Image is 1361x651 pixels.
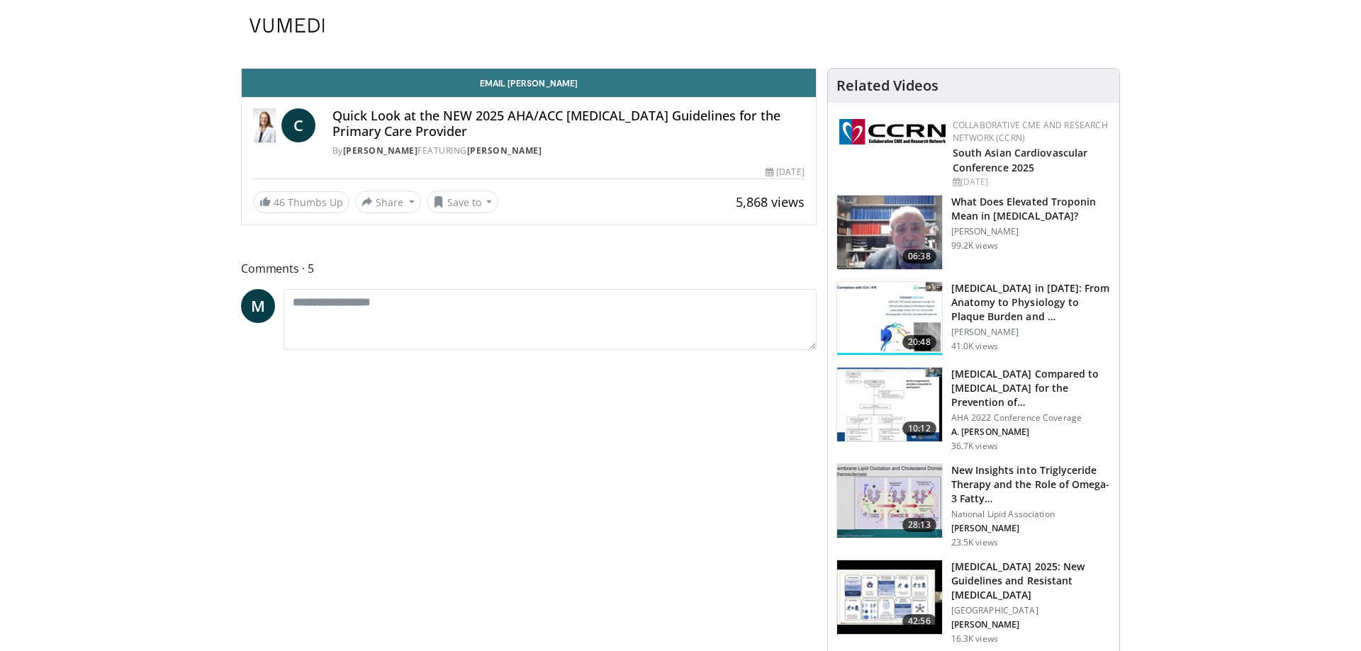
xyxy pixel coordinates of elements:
[951,426,1111,438] p: Areef Ishani
[951,281,1111,324] h3: Cardiac CT in 2023: From Anatomy to Physiology to Plaque Burden and Prevention
[837,368,942,441] img: 7c0f9b53-1609-4588-8498-7cac8464d722.150x105_q85_crop-smart_upscale.jpg
[253,108,276,142] img: Dr. Catherine P. Benziger
[837,560,942,634] img: 280bcb39-0f4e-42eb-9c44-b41b9262a277.150x105_q85_crop-smart_upscale.jpg
[902,518,936,532] span: 28:13
[281,108,315,142] a: C
[953,176,1108,188] div: [DATE]
[837,464,942,538] img: 45ea033d-f728-4586-a1ce-38957b05c09e.150x105_q85_crop-smart_upscale.jpg
[951,412,1111,424] p: AHA 2022 Conference Coverage
[242,69,816,97] a: Email [PERSON_NAME]
[427,191,499,213] button: Save to
[951,619,1111,630] p: Keith Ferdinand
[951,195,1111,223] h3: What Does Elevated Troponin Mean in [MEDICAL_DATA]?
[836,195,1111,270] a: 06:38 What Does Elevated Troponin Mean in [MEDICAL_DATA]? [PERSON_NAME] 99.2K views
[837,282,942,356] img: 823da73b-7a00-425d-bb7f-45c8b03b10c3.150x105_q85_crop-smart_upscale.jpg
[241,259,817,278] span: Comments 5
[902,614,936,628] span: 42:56
[951,341,998,352] p: 41.0K views
[253,191,349,213] a: 46 Thumbs Up
[836,77,939,94] h4: Related Videos
[951,509,1111,520] p: National Lipid Association
[951,463,1111,506] h3: New Insights into Triglyceride Therapy and the Role of Omega-3 Fatty Acids in Reducing Cardiovasc...
[951,523,1111,534] p: R. Preston Mason
[951,537,998,548] p: 23.5K views
[250,18,325,33] img: VuMedi Logo
[951,633,998,645] p: 16.3K views
[343,145,418,157] a: [PERSON_NAME]
[951,560,1111,602] h3: [MEDICAL_DATA] 2025: New Guidelines and Resistant [MEDICAL_DATA]
[837,196,942,269] img: 98daf78a-1d22-4ebe-927e-10afe95ffd94.150x105_q85_crop-smart_upscale.jpg
[902,421,936,436] span: 10:12
[467,145,542,157] a: [PERSON_NAME]
[836,463,1111,548] a: 28:13 New Insights into Triglyceride Therapy and the Role of Omega-3 Fatty… National Lipid Associ...
[836,367,1111,452] a: 10:12 [MEDICAL_DATA] Compared to [MEDICAL_DATA] for the Prevention of… AHA 2022 Conference Covera...
[951,441,998,452] p: 36.7K views
[839,119,946,145] img: a04ee3ba-8487-4636-b0fb-5e8d268f3737.png.150x105_q85_autocrop_double_scale_upscale_version-0.2.png
[951,240,998,251] p: 99.2K views
[332,145,805,157] div: By FEATURING
[953,146,1088,174] a: South Asian Cardiovascular Conference 2025
[902,335,936,349] span: 20:48
[736,193,805,210] span: 5,868 views
[951,367,1111,409] h3: Chlorthalidone Compared to Hydrochlorothiazide for the Prevention of Cardiovascular Events in Pat...
[902,249,936,264] span: 06:38
[766,166,804,179] div: [DATE]
[951,605,1111,616] p: [GEOGRAPHIC_DATA]
[274,196,285,209] span: 46
[951,327,1111,338] p: [PERSON_NAME]
[241,289,275,323] a: M
[953,119,1108,144] a: Collaborative CME and Research Network (CCRN)
[332,108,805,139] h4: Quick Look at the NEW 2025 AHA/ACC [MEDICAL_DATA] Guidelines for the Primary Care Provider
[951,226,1111,237] p: [PERSON_NAME]
[836,560,1111,645] a: 42:56 [MEDICAL_DATA] 2025: New Guidelines and Resistant [MEDICAL_DATA] [GEOGRAPHIC_DATA] [PERSON_...
[355,191,421,213] button: Share
[836,281,1111,356] a: 20:48 [MEDICAL_DATA] in [DATE]: From Anatomy to Physiology to Plaque Burden and … [PERSON_NAME] 4...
